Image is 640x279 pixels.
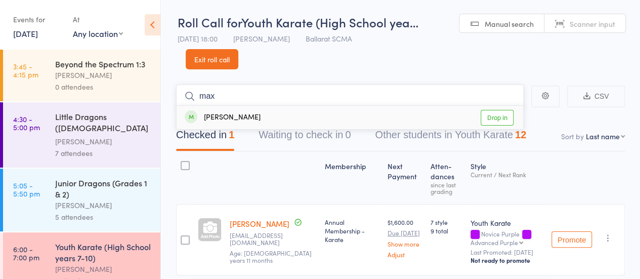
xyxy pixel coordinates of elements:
[73,28,123,39] div: Any location
[13,115,40,131] time: 4:30 - 5:00 pm
[567,86,625,107] button: CSV
[3,102,160,168] a: 4:30 -5:00 pmLittle Dragons ([DEMOGRAPHIC_DATA] Kindy & Prep)[PERSON_NAME]7 attendees
[388,218,422,258] div: $1,600.00
[388,229,422,236] small: Due [DATE]
[325,218,379,244] div: Annual Membership - Karate
[55,111,152,136] div: Little Dragons ([DEMOGRAPHIC_DATA] Kindy & Prep)
[481,110,514,126] a: Drop in
[185,112,261,124] div: [PERSON_NAME]
[306,33,352,44] span: Ballarat SCMA
[13,11,63,28] div: Events for
[485,19,534,29] span: Manual search
[586,131,620,141] div: Last name
[55,81,152,93] div: 0 attendees
[321,156,383,200] div: Membership
[230,249,312,264] span: Age: [DEMOGRAPHIC_DATA] years 11 months
[3,169,160,231] a: 5:05 -5:50 pmJunior Dragons (Grades 1 & 2)[PERSON_NAME]5 attendees
[176,85,524,108] input: Search by name
[426,156,466,200] div: Atten­dances
[3,50,160,101] a: 3:45 -4:15 pmBeyond the Spectrum 1:3[PERSON_NAME]0 attendees
[178,14,241,30] span: Roll Call for
[229,129,234,140] div: 1
[431,181,462,194] div: since last grading
[259,124,351,151] button: Waiting to check in0
[176,124,234,151] button: Checked in1
[515,129,526,140] div: 12
[233,33,290,44] span: [PERSON_NAME]
[383,156,426,200] div: Next Payment
[13,62,38,78] time: 3:45 - 4:15 pm
[55,147,152,159] div: 7 attendees
[73,11,123,28] div: At
[570,19,615,29] span: Scanner input
[471,239,518,246] div: Advanced Purple
[241,14,418,30] span: Youth Karate (High School yea…
[13,245,39,261] time: 6:00 - 7:00 pm
[178,33,218,44] span: [DATE] 18:00
[471,256,543,264] div: Not ready to promote
[375,124,526,151] button: Other students in Youth Karate12
[345,129,351,140] div: 0
[561,131,584,141] label: Sort by
[55,241,152,263] div: Youth Karate (High School years 7-10)
[466,156,547,200] div: Style
[55,211,152,223] div: 5 attendees
[55,58,152,69] div: Beyond the Spectrum 1:3
[431,218,462,226] span: 7 style
[551,231,592,248] button: Promote
[55,200,152,211] div: [PERSON_NAME]
[55,136,152,147] div: [PERSON_NAME]
[186,49,238,69] a: Exit roll call
[13,181,40,197] time: 5:05 - 5:50 pm
[230,232,317,247] small: gturner30@gmail.com
[230,218,289,229] a: [PERSON_NAME]
[471,230,543,246] div: Novice Purple
[55,177,152,200] div: Junior Dragons (Grades 1 & 2)
[471,218,543,228] div: Youth Karate
[471,249,543,256] small: Last Promoted: [DATE]
[55,263,152,275] div: [PERSON_NAME]
[388,251,422,258] a: Adjust
[388,241,422,247] a: Show more
[13,28,38,39] a: [DATE]
[431,226,462,235] span: 9 total
[55,69,152,81] div: [PERSON_NAME]
[471,171,543,178] div: Current / Next Rank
